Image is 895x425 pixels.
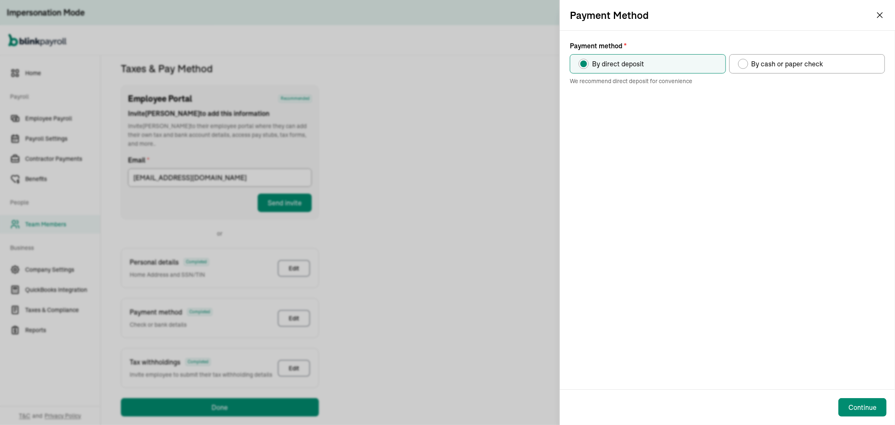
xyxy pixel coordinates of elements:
div: Continue [848,402,877,412]
span: By cash or paper check [751,59,823,69]
button: Continue [838,398,887,417]
div: Payment method [570,41,885,85]
p: We recommend direct deposit for convenience [570,77,885,85]
p: Payment method [570,41,885,51]
h2: Payment Method [570,8,649,22]
span: By direct deposit [592,59,644,69]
